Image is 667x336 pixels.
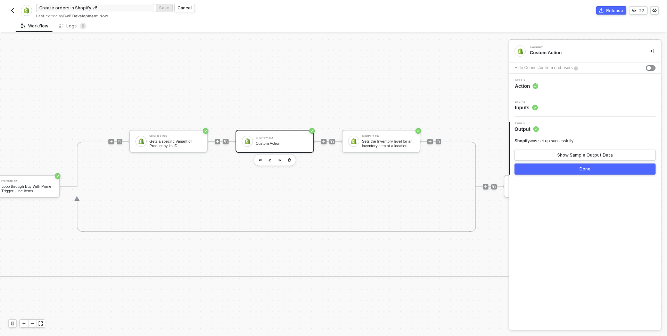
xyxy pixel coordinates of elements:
img: integration-icon [23,7,29,14]
span: BwP Development [63,14,98,18]
div: Done [579,166,591,172]
div: Shopify #15 [256,137,308,140]
button: copy-block [275,156,284,164]
button: 27 [629,6,648,15]
img: copy-paste [224,140,228,144]
img: copy-paste [436,140,440,144]
span: icon-success-page [55,173,60,179]
span: icon-commerce [599,8,603,12]
button: Save [156,4,173,12]
img: icon [138,138,144,144]
div: Shopify [530,46,634,49]
span: Shopify [514,138,530,143]
span: icon-play [428,140,432,144]
div: Custom Action [530,50,638,56]
img: icon-info [574,66,578,70]
button: edit-cred [266,156,274,164]
span: icon-play [215,140,220,144]
div: was set up successfully! [514,138,575,144]
div: 27 [639,8,644,14]
span: icon-minus [30,321,34,326]
span: Step 1 [515,79,538,82]
span: Action [515,83,538,90]
img: back [10,8,15,13]
div: Gets a specific Variant of Product by its ID [149,139,201,148]
span: icon-settings [652,8,657,12]
button: Release [596,6,626,15]
img: copy-paste [492,185,496,189]
span: icon-collapse-right [649,49,653,53]
span: icon-play [322,140,326,144]
div: Iterate #2 [1,180,53,183]
span: icon-expand [39,321,43,326]
div: Custom Action [256,141,308,146]
div: Hide Connector from end-users [514,65,573,71]
button: back [8,6,17,15]
div: Shopify #16 [149,135,201,137]
div: Release [606,8,623,14]
div: Last edited by - Now [36,14,333,19]
img: copy-block [278,159,281,161]
span: icon-success-page [415,128,421,134]
img: copy-paste [330,140,334,144]
button: Cancel [174,4,195,12]
img: icon [351,138,357,144]
div: Workflow [21,23,48,29]
button: edit-cred [256,156,264,164]
span: icon-success-page [203,128,208,134]
span: Inputs [515,104,538,111]
button: Done [514,163,656,175]
span: icon-success-page [309,128,315,134]
div: Step 2Inputs [509,101,661,111]
span: icon-play [109,140,113,144]
span: icon-play [484,185,488,189]
img: copy-paste [117,140,122,144]
span: icon-versioning [632,8,636,12]
img: icon [244,138,250,144]
div: Step 3Output Shopifywas set up successfully!Show Sample Output DataDone [509,122,661,175]
img: integration-icon [517,48,523,54]
div: Cancel [178,5,192,11]
div: Show Sample Output Data [557,152,613,158]
span: icon-play [22,321,26,326]
div: Sets the Inventory level for an inventory item at a location [362,139,414,148]
img: edit-cred [259,159,262,161]
span: Output [514,126,539,133]
span: Step 2 [515,101,538,103]
div: Shopify #13 [362,135,414,137]
span: Step 3 [514,122,539,125]
button: Show Sample Output Data [514,150,656,161]
input: Please enter a title [36,4,154,12]
div: Step 1Action [509,79,661,90]
div: Loop through Buy With Prime Trigger: Line Items [1,184,53,193]
img: edit-cred [269,159,271,162]
div: Logs [59,23,87,30]
sup: 0 [80,23,87,30]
